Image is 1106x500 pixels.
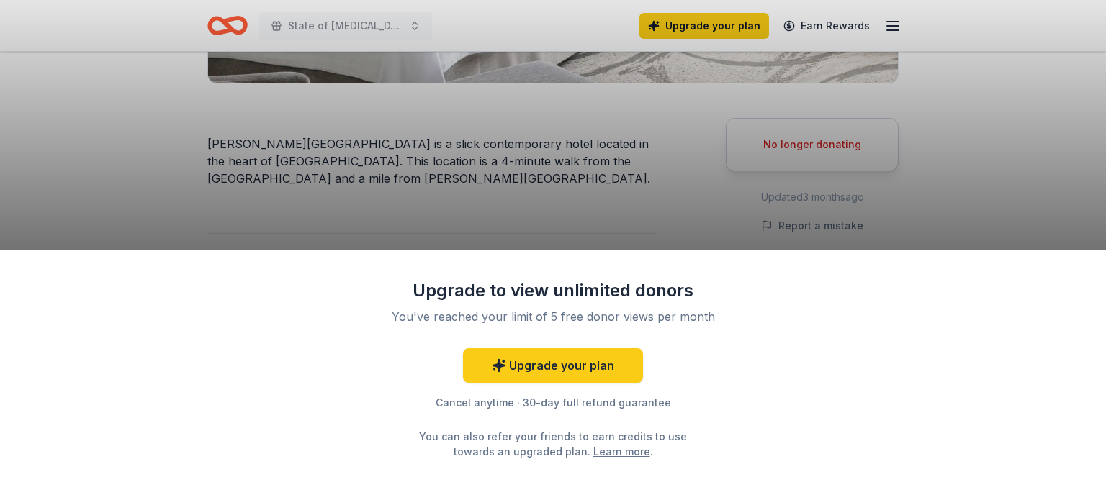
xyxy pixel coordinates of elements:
div: Cancel anytime · 30-day full refund guarantee [366,394,740,412]
a: Upgrade your plan [463,348,643,383]
a: Learn more [593,444,650,459]
div: You can also refer your friends to earn credits to use towards an upgraded plan. . [406,429,700,459]
div: You've reached your limit of 5 free donor views per month [383,308,723,325]
div: Upgrade to view unlimited donors [366,279,740,302]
